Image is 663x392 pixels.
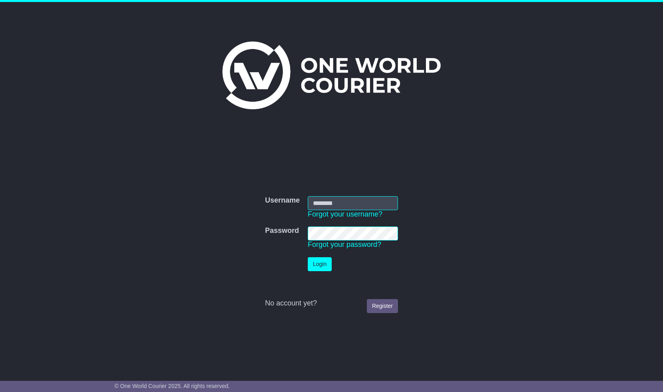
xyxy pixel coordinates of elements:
[265,227,299,235] label: Password
[222,41,440,109] img: One World
[367,299,398,313] a: Register
[115,383,230,389] span: © One World Courier 2025. All rights reserved.
[308,240,381,248] a: Forgot your password?
[265,299,398,308] div: No account yet?
[308,210,382,218] a: Forgot your username?
[265,196,300,205] label: Username
[308,257,332,271] button: Login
